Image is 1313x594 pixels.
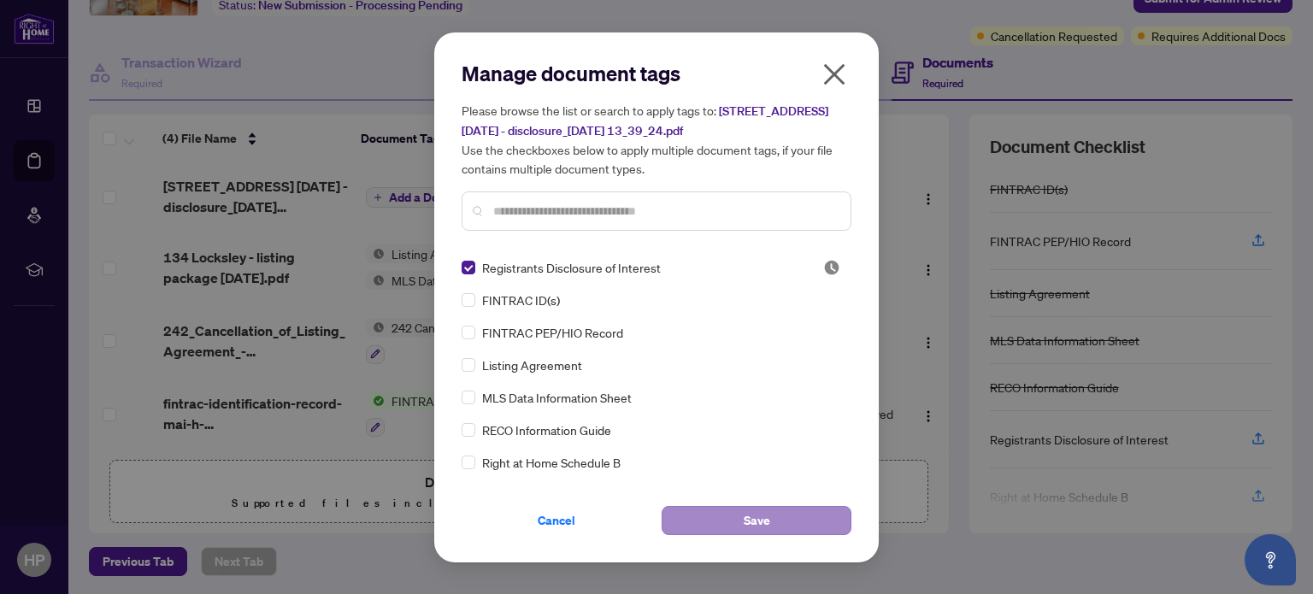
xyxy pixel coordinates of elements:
[482,323,623,342] span: FINTRAC PEP/HIO Record
[1245,534,1296,585] button: Open asap
[823,259,840,276] span: Pending Review
[662,506,851,535] button: Save
[823,259,840,276] img: status
[538,507,575,534] span: Cancel
[462,506,651,535] button: Cancel
[482,388,632,407] span: MLS Data Information Sheet
[482,356,582,374] span: Listing Agreement
[462,101,851,178] h5: Please browse the list or search to apply tags to: Use the checkboxes below to apply multiple doc...
[482,258,661,277] span: Registrants Disclosure of Interest
[744,507,770,534] span: Save
[462,103,828,138] span: [STREET_ADDRESS] [DATE] - disclosure_[DATE] 13_39_24.pdf
[482,291,560,309] span: FINTRAC ID(s)
[482,421,611,439] span: RECO Information Guide
[821,61,848,88] span: close
[462,60,851,87] h2: Manage document tags
[482,453,621,472] span: Right at Home Schedule B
